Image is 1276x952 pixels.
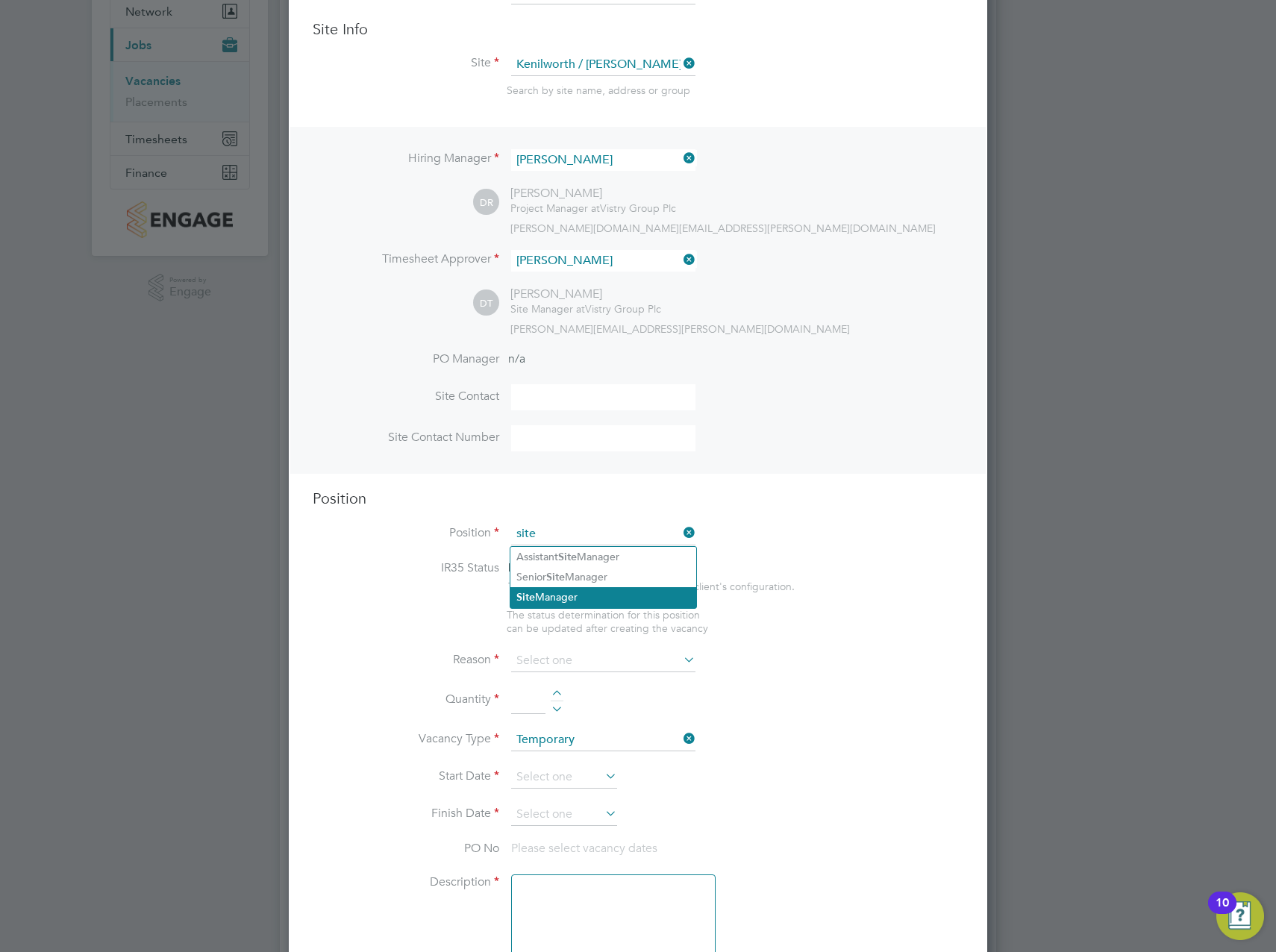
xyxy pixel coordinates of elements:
b: Site [516,591,535,604]
b: Site [558,551,577,563]
label: Finish Date [313,806,499,821]
span: Please select vacancy dates [511,841,657,856]
label: Reason [313,652,499,668]
span: DT [473,290,499,316]
input: Search for... [511,523,695,545]
input: Select one [511,766,617,789]
b: Site [546,571,565,583]
label: PO No [313,841,499,857]
span: DR [473,190,499,216]
span: n/a [508,351,525,366]
div: 10 [1216,903,1229,922]
div: This feature can be enabled under this client's configuration. [508,576,795,593]
span: Disabled for this client. [508,560,630,575]
label: Vacancy Type [313,731,499,747]
label: Site Contact [313,389,499,404]
div: Vistry Group Plc [510,201,676,215]
input: Select one [511,804,617,826]
span: Search by site name, address or group [507,84,690,97]
span: [PERSON_NAME][EMAIL_ADDRESS][PERSON_NAME][DOMAIN_NAME] [510,322,850,336]
label: Position [313,525,499,541]
h3: Position [313,489,963,508]
label: Timesheet Approver [313,251,499,267]
li: Senior Manager [510,567,696,587]
span: Site Manager at [510,302,585,316]
span: The status determination for this position can be updated after creating the vacancy [507,608,708,635]
input: Select one [511,729,695,751]
li: Assistant Manager [510,547,696,567]
div: Vistry Group Plc [510,302,661,316]
input: Select one [511,650,695,672]
input: Search for... [511,149,695,171]
input: Search for... [511,54,695,76]
label: Site Contact Number [313,430,499,445]
div: [PERSON_NAME] [510,186,676,201]
button: Open Resource Center, 10 new notifications [1216,892,1264,940]
span: Project Manager at [510,201,600,215]
label: Description [313,874,499,890]
label: PO Manager [313,351,499,367]
label: Site [313,55,499,71]
label: Quantity [313,692,499,707]
input: Search for... [511,250,695,272]
span: [PERSON_NAME][DOMAIN_NAME][EMAIL_ADDRESS][PERSON_NAME][DOMAIN_NAME] [510,222,936,235]
li: Manager [510,587,696,607]
label: Start Date [313,768,499,784]
label: IR35 Status [313,560,499,576]
h3: Site Info [313,19,963,39]
div: [PERSON_NAME] [510,286,661,302]
label: Hiring Manager [313,151,499,166]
